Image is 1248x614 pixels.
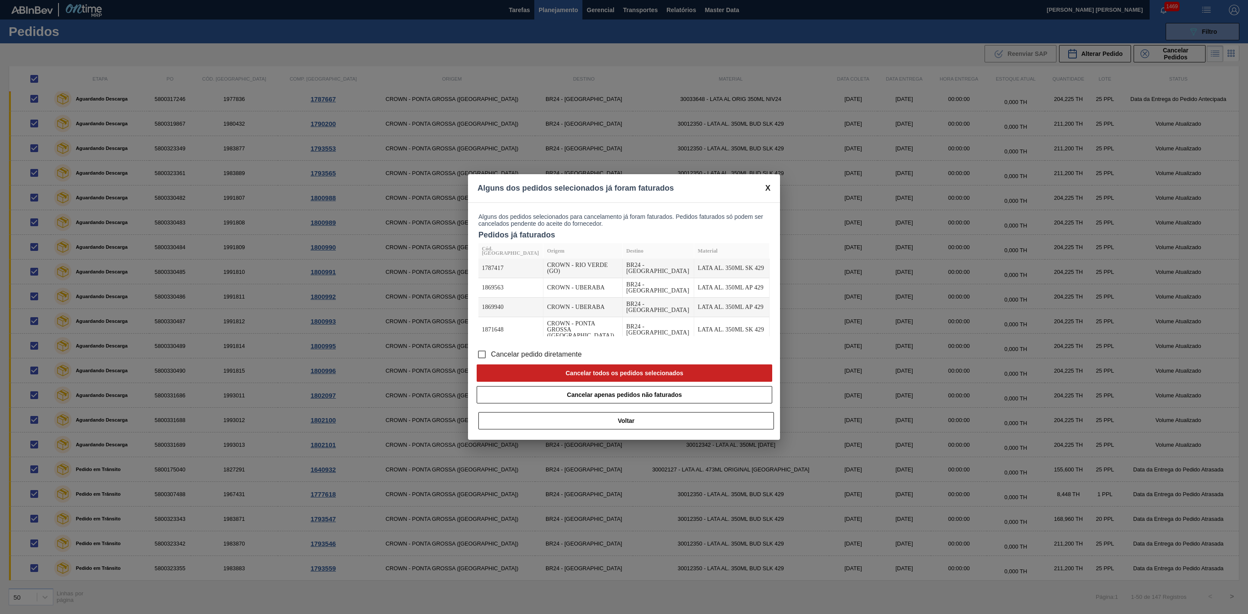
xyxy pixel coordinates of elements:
[694,278,770,298] td: LATA AL. 350ML AP 429
[543,298,623,317] td: CROWN - UBERABA
[478,213,770,227] p: Alguns dos pedidos selecionados para cancelamento já foram faturados. Pedidos faturados só podem ...
[478,317,543,343] td: 1871648
[478,243,543,259] th: Cód. [GEOGRAPHIC_DATA]
[543,259,623,278] td: CROWN - RIO VERDE (GO)
[478,298,543,317] td: 1869940
[543,317,623,343] td: CROWN - PONTA GROSSA ([GEOGRAPHIC_DATA])
[694,243,770,259] th: Material
[694,298,770,317] td: LATA AL. 350ML AP 429
[478,231,770,240] div: Pedidos já faturados
[478,184,674,193] span: Alguns dos pedidos selecionados já foram faturados
[491,349,582,360] span: Cancelar pedido diretamente
[478,278,543,298] td: 1869563
[478,412,774,429] button: Voltar
[543,243,623,259] th: Origem
[623,243,694,259] th: Destino
[623,317,694,343] td: BR24 - [GEOGRAPHIC_DATA]
[477,364,772,382] button: Cancelar todos os pedidos selecionados
[543,278,623,298] td: CROWN - UBERABA
[477,386,772,403] button: Cancelar apenas pedidos não faturados
[478,259,543,278] td: 1787417
[694,317,770,343] td: LATA AL. 350ML SK 429
[623,298,694,317] td: BR24 - [GEOGRAPHIC_DATA]
[623,259,694,278] td: BR24 - [GEOGRAPHIC_DATA]
[623,278,694,298] td: BR24 - [GEOGRAPHIC_DATA]
[694,259,770,278] td: LATA AL. 350ML SK 429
